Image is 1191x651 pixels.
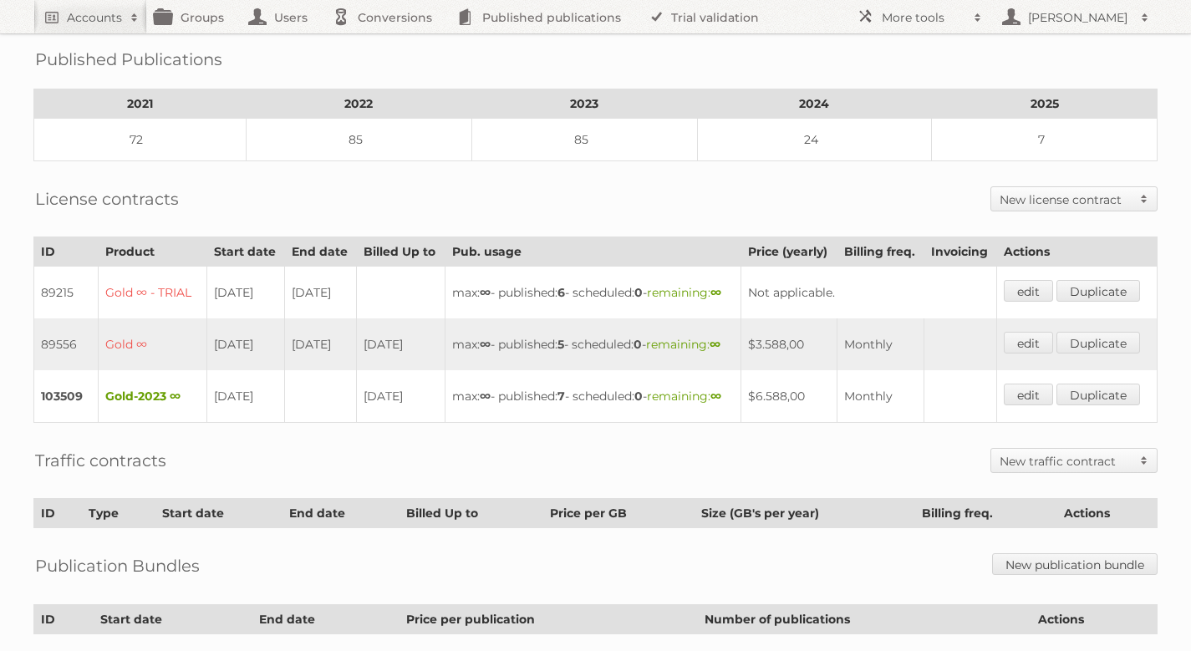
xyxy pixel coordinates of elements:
th: Product [98,237,207,267]
td: 24 [697,119,931,161]
th: Type [81,499,155,528]
td: 7 [932,119,1158,161]
th: 2025 [932,89,1158,119]
th: Price per publication [399,605,697,634]
td: $6.588,00 [741,370,837,423]
td: Monthly [837,370,924,423]
strong: ∞ [480,337,491,352]
th: Size (GB's per year) [695,499,914,528]
td: $3.588,00 [741,318,837,370]
td: 89556 [34,318,99,370]
th: End date [285,237,357,267]
td: 72 [34,119,247,161]
span: Toggle [1132,187,1157,211]
th: End date [282,499,399,528]
h2: New license contract [1000,191,1132,208]
strong: 0 [634,389,643,404]
a: New license contract [991,187,1157,211]
a: Duplicate [1056,332,1140,353]
th: Pub. usage [445,237,741,267]
td: 89215 [34,267,99,319]
a: New publication bundle [992,553,1158,575]
td: [DATE] [207,370,285,423]
th: Price per GB [542,499,695,528]
strong: ∞ [480,285,491,300]
td: 103509 [34,370,99,423]
th: Start date [94,605,252,634]
td: [DATE] [285,318,357,370]
td: 85 [471,119,697,161]
h2: [PERSON_NAME] [1024,9,1132,26]
th: Actions [996,237,1157,267]
span: remaining: [646,337,720,352]
th: 2021 [34,89,247,119]
th: Actions [1031,605,1158,634]
strong: ∞ [710,337,720,352]
th: Actions [1056,499,1157,528]
h2: License contracts [35,186,179,211]
h2: Accounts [67,9,122,26]
td: Gold-2023 ∞ [98,370,207,423]
strong: 5 [557,337,564,352]
th: Billed Up to [357,237,445,267]
span: remaining: [647,285,721,300]
td: [DATE] [207,318,285,370]
td: Gold ∞ [98,318,207,370]
h2: More tools [882,9,965,26]
th: ID [34,605,94,634]
strong: 7 [557,389,565,404]
h2: Publication Bundles [35,553,200,578]
h2: Published Publications [35,47,222,72]
th: ID [34,237,99,267]
th: 2023 [471,89,697,119]
td: [DATE] [357,370,445,423]
a: edit [1004,384,1053,405]
th: Billed Up to [399,499,542,528]
th: End date [252,605,400,634]
a: New traffic contract [991,449,1157,472]
strong: ∞ [710,285,721,300]
a: edit [1004,332,1053,353]
h2: Traffic contracts [35,448,166,473]
td: max: - published: - scheduled: - [445,267,741,319]
td: max: - published: - scheduled: - [445,370,741,423]
strong: ∞ [710,389,721,404]
span: remaining: [647,389,721,404]
td: Not applicable. [741,267,997,319]
th: ID [34,499,82,528]
a: Duplicate [1056,384,1140,405]
strong: 0 [634,285,643,300]
strong: 6 [557,285,565,300]
td: [DATE] [207,267,285,319]
strong: ∞ [480,389,491,404]
a: edit [1004,280,1053,302]
th: 2022 [246,89,471,119]
td: [DATE] [285,267,357,319]
th: Price (yearly) [741,237,837,267]
th: Invoicing [924,237,996,267]
th: Start date [155,499,282,528]
th: Billing freq. [914,499,1056,528]
td: max: - published: - scheduled: - [445,318,741,370]
span: Toggle [1132,449,1157,472]
td: Gold ∞ - TRIAL [98,267,207,319]
th: Start date [207,237,285,267]
th: Billing freq. [837,237,924,267]
td: 85 [246,119,471,161]
a: Duplicate [1056,280,1140,302]
strong: 0 [634,337,642,352]
td: Monthly [837,318,924,370]
th: Number of publications [698,605,1031,634]
h2: New traffic contract [1000,453,1132,470]
th: 2024 [697,89,931,119]
td: [DATE] [357,318,445,370]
